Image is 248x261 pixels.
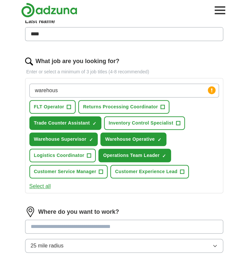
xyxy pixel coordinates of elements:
[29,84,219,97] input: Type a job title and press enter
[34,168,96,175] span: Customer Service Manager
[92,121,96,126] span: ✓
[89,137,93,142] span: ✓
[36,57,120,66] label: What job are you looking for?
[31,242,64,250] span: 25 mile radius
[105,136,155,143] span: Warehouse Operative
[98,149,171,162] button: Operations Team Leader✓
[29,149,96,162] button: Logistics Coordinator
[78,100,169,114] button: Returns Processing Coordinator
[25,206,36,217] img: location.png
[110,165,189,178] button: Customer Experience Lead
[25,239,223,253] button: 25 mile radius
[21,3,77,18] img: Adzuna logo
[109,120,173,127] span: Inventory Control Specialist
[34,152,85,159] span: Logistics Coordinator
[83,103,158,110] span: Returns Processing Coordinator
[100,132,166,146] button: Warehouse Operative✓
[34,103,64,110] span: FLT Operator
[25,57,33,65] img: search.png
[29,116,101,130] button: Trade Counter Assistant✓
[25,68,223,75] p: Enter or select a minimum of 3 job titles (4-8 recommended)
[29,165,108,178] button: Customer Service Manager
[104,116,185,130] button: Inventory Control Specialist
[115,168,177,175] span: Customer Experience Lead
[103,152,159,159] span: Operations Team Leader
[34,120,90,127] span: Trade Counter Assistant
[34,136,87,143] span: Warehouse Supervisor
[213,3,227,18] button: Toggle main navigation menu
[158,137,161,142] span: ✓
[29,132,98,146] button: Warehouse Supervisor✓
[29,100,76,114] button: FLT Operator
[38,207,119,216] label: Where do you want to work?
[29,182,51,190] button: Select all
[162,153,166,159] span: ✓
[25,17,223,26] label: Last Name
